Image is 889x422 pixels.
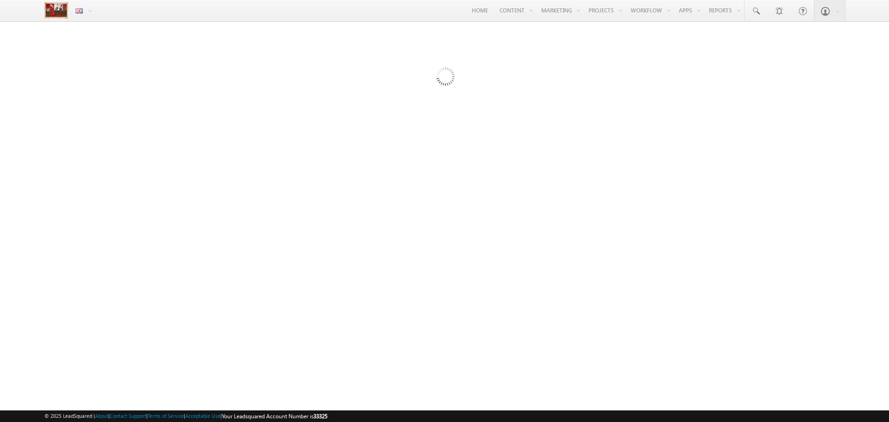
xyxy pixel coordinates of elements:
a: Acceptable Use [185,413,220,419]
span: Your Leadsquared Account Number is [222,413,327,420]
a: Contact Support [110,413,146,419]
img: Custom Logo [44,2,68,19]
span: © 2025 LeadSquared | | | | | [44,412,327,421]
a: Terms of Service [148,413,184,419]
img: Loading... [397,30,493,126]
a: About [95,413,108,419]
span: 33325 [313,413,327,420]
